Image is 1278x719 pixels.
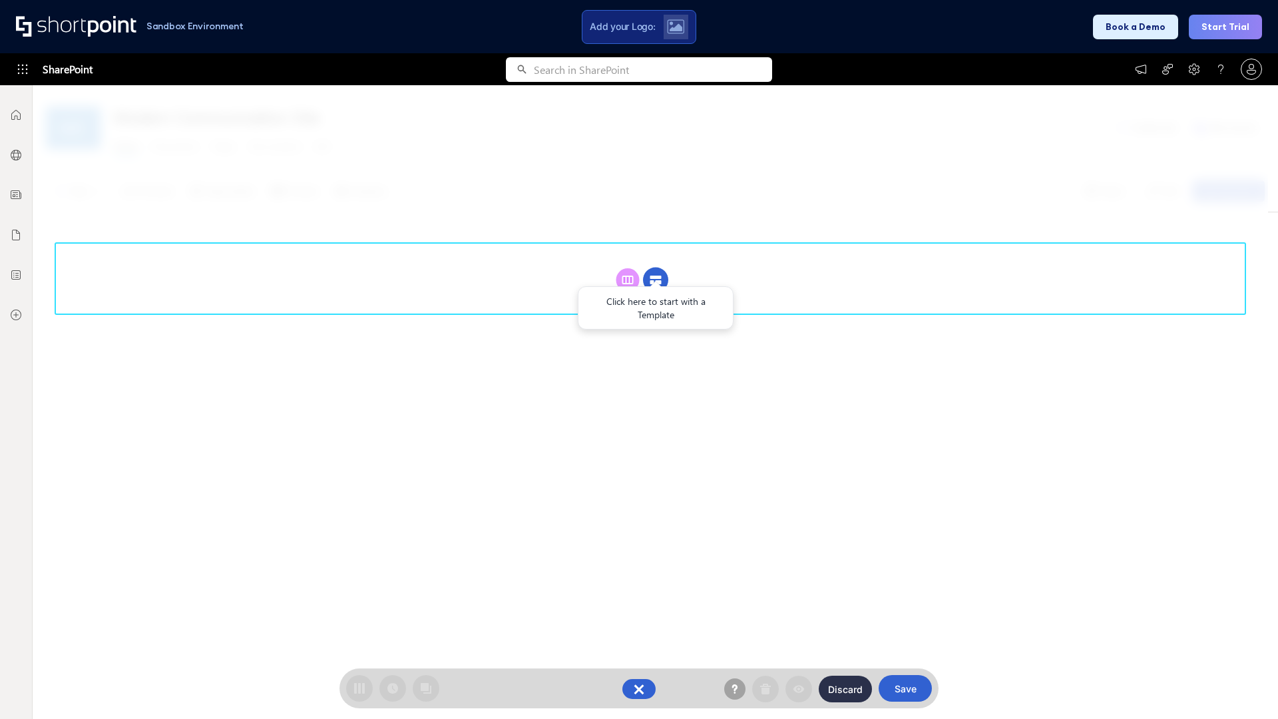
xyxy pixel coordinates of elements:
[667,19,684,34] img: Upload logo
[43,53,93,85] span: SharePoint
[1093,15,1178,39] button: Book a Demo
[819,676,872,702] button: Discard
[1211,655,1278,719] iframe: Chat Widget
[534,57,772,82] input: Search in SharePoint
[1189,15,1262,39] button: Start Trial
[879,675,932,702] button: Save
[590,21,655,33] span: Add your Logo:
[146,23,244,30] h1: Sandbox Environment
